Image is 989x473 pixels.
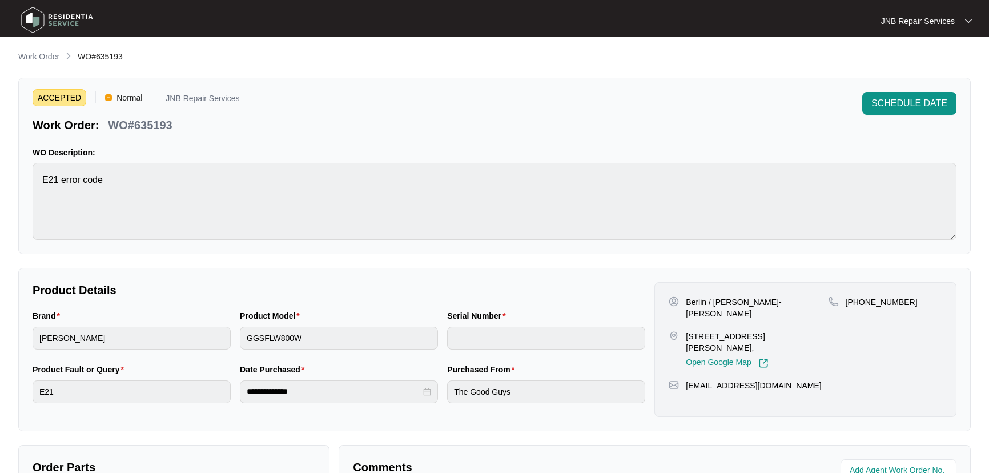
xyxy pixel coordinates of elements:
[447,380,645,403] input: Purchased From
[33,310,65,322] label: Brand
[78,52,123,61] span: WO#635193
[240,327,438,350] input: Product Model
[686,296,828,319] p: Berlin / [PERSON_NAME]-[PERSON_NAME]
[17,3,97,37] img: residentia service logo
[33,147,956,158] p: WO Description:
[881,15,955,27] p: JNB Repair Services
[240,310,304,322] label: Product Model
[33,163,956,240] textarea: E21 error code
[447,310,510,322] label: Serial Number
[33,89,86,106] span: ACCEPTED
[686,380,821,391] p: [EMAIL_ADDRESS][DOMAIN_NAME]
[18,51,59,62] p: Work Order
[871,97,947,110] span: SCHEDULE DATE
[33,327,231,350] input: Brand
[669,296,679,307] img: user-pin
[33,282,645,298] p: Product Details
[758,358,769,368] img: Link-External
[829,296,839,307] img: map-pin
[669,331,679,341] img: map-pin
[669,380,679,390] img: map-pin
[447,364,519,375] label: Purchased From
[686,358,768,368] a: Open Google Map
[105,94,112,101] img: Vercel Logo
[112,89,147,106] span: Normal
[846,296,918,308] p: [PHONE_NUMBER]
[33,364,128,375] label: Product Fault or Query
[862,92,956,115] button: SCHEDULE DATE
[33,380,231,403] input: Product Fault or Query
[247,386,421,398] input: Date Purchased
[166,94,239,106] p: JNB Repair Services
[64,51,73,61] img: chevron-right
[33,117,99,133] p: Work Order:
[447,327,645,350] input: Serial Number
[240,364,309,375] label: Date Purchased
[686,331,828,354] p: [STREET_ADDRESS][PERSON_NAME],
[965,18,972,24] img: dropdown arrow
[16,51,62,63] a: Work Order
[108,117,172,133] p: WO#635193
